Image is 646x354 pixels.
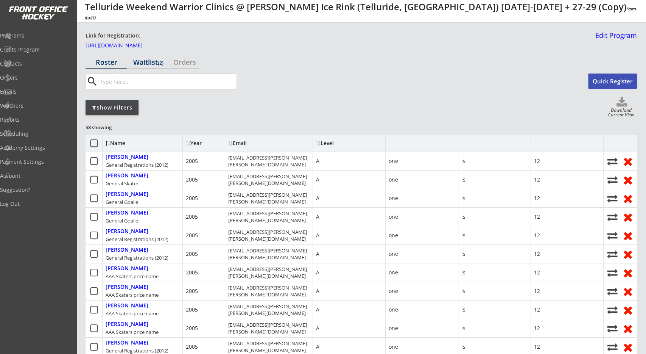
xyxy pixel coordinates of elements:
[228,247,310,261] div: [EMAIL_ADDRESS][PERSON_NAME][PERSON_NAME][DOMAIN_NAME]
[186,157,198,165] div: 2005
[622,248,634,260] button: Remove from roster (no refund)
[186,176,198,183] div: 2005
[461,194,465,202] div: is
[607,230,618,241] button: Move player
[389,232,398,239] div: one
[316,157,319,165] div: A
[316,176,319,183] div: A
[86,59,127,66] div: Roster
[106,321,148,327] div: [PERSON_NAME]
[316,232,319,239] div: A
[106,291,159,298] div: AAA Skaters price name
[389,213,398,221] div: one
[106,154,148,160] div: [PERSON_NAME]
[534,343,540,351] div: 12
[106,347,168,354] div: General Registrations (2012)
[186,213,198,221] div: 2005
[106,236,168,243] div: General Registrations (2012)
[607,193,618,204] button: Move player
[86,32,142,40] div: Link for Registration:
[106,199,138,205] div: General Goalie
[86,124,140,131] div: 58 showing
[316,141,382,146] div: Level
[228,340,310,354] div: [EMAIL_ADDRESS][PERSON_NAME][PERSON_NAME][DOMAIN_NAME]
[461,324,465,332] div: is
[316,324,319,332] div: A
[316,250,319,258] div: A
[228,191,310,205] div: [EMAIL_ADDRESS][PERSON_NAME][PERSON_NAME][DOMAIN_NAME]
[186,194,198,202] div: 2005
[128,59,169,66] div: Waitlist
[588,74,637,89] button: Quick Register
[316,213,319,221] div: A
[607,249,618,259] button: Move player
[607,305,618,315] button: Move player
[316,287,319,295] div: A
[622,267,634,279] button: Remove from roster (no refund)
[534,157,540,165] div: 12
[228,141,296,146] div: Email
[106,180,139,187] div: General Skater
[228,321,310,335] div: [EMAIL_ADDRESS][PERSON_NAME][PERSON_NAME][DOMAIN_NAME]
[534,324,540,332] div: 12
[534,232,540,239] div: 12
[106,161,168,168] div: General Registrations (2012)
[534,176,540,183] div: 12
[534,194,540,202] div: 12
[186,306,198,313] div: 2005
[106,254,168,261] div: General Registrations (2012)
[389,269,398,276] div: one
[622,323,634,334] button: Remove from roster (no refund)
[534,287,540,295] div: 12
[534,269,540,276] div: 12
[607,323,618,334] button: Move player
[389,194,398,202] div: one
[316,194,319,202] div: A
[622,211,634,223] button: Remove from roster (no refund)
[85,2,640,20] div: Telluride Weekend Warrior Clinics @ [PERSON_NAME] Ice Rink (Telluride, [GEOGRAPHIC_DATA]) [DATE]-...
[158,60,163,66] font: (2)
[86,75,98,88] button: search
[606,108,637,118] div: Download Current View
[8,6,68,20] img: FOH%20White%20Logo%20Transparent.png
[389,324,398,332] div: one
[186,232,198,239] div: 2005
[186,343,198,351] div: 2005
[186,287,198,295] div: 2005
[534,306,540,313] div: 12
[622,174,634,186] button: Remove from roster (no refund)
[106,172,148,179] div: [PERSON_NAME]
[461,269,465,276] div: is
[228,303,310,316] div: [EMAIL_ADDRESS][PERSON_NAME][PERSON_NAME][DOMAIN_NAME]
[228,173,310,186] div: [EMAIL_ADDRESS][PERSON_NAME][PERSON_NAME][DOMAIN_NAME]
[622,155,634,167] button: Remove from roster (no refund)
[622,193,634,204] button: Remove from roster (no refund)
[607,286,618,296] button: Move player
[461,306,465,313] div: is
[534,250,540,258] div: 12
[389,250,398,258] div: one
[622,304,634,316] button: Remove from roster (no refund)
[228,154,310,168] div: [EMAIL_ADDRESS][PERSON_NAME][PERSON_NAME][DOMAIN_NAME]
[186,141,222,146] div: Year
[186,250,198,258] div: 2005
[607,97,637,108] button: Click to download full roster. Your browser settings may try to block it, check your security set...
[607,268,618,278] button: Move player
[607,342,618,352] button: Move player
[86,43,161,51] a: [URL][DOMAIN_NAME]
[106,302,148,309] div: [PERSON_NAME]
[316,343,319,351] div: A
[106,210,148,216] div: [PERSON_NAME]
[106,217,138,224] div: General Goalie
[228,229,310,242] div: [EMAIL_ADDRESS][PERSON_NAME][PERSON_NAME][DOMAIN_NAME]
[186,269,198,276] div: 2005
[106,191,148,197] div: [PERSON_NAME]
[170,59,199,66] div: Orders
[622,230,634,241] button: Remove from roster (no refund)
[389,343,398,351] div: one
[461,343,465,351] div: is
[106,340,148,346] div: [PERSON_NAME]
[461,287,465,295] div: is
[228,266,310,279] div: [EMAIL_ADDRESS][PERSON_NAME][PERSON_NAME][DOMAIN_NAME]
[622,285,634,297] button: Remove from roster (no refund)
